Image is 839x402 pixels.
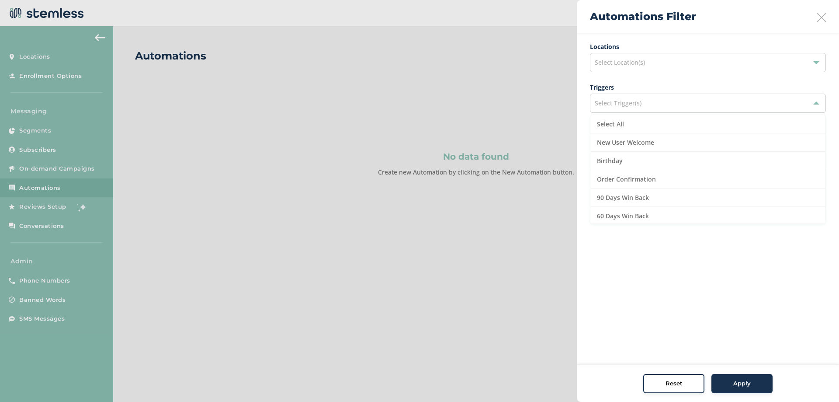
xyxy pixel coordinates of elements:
li: New User Welcome [590,133,825,152]
span: Select Trigger(s) [595,99,641,107]
span: Select Location(s) [595,58,645,66]
button: Apply [711,374,773,393]
li: Select All [590,115,825,133]
span: Apply [733,379,751,388]
li: 60 Days Win Back [590,207,825,225]
li: Birthday [590,152,825,170]
iframe: Chat Widget [795,360,839,402]
li: 90 Days Win Back [590,189,825,207]
label: Triggers [590,83,826,92]
button: Reset [643,374,704,393]
h2: Automations Filter [590,9,696,24]
label: Locations [590,42,826,51]
span: Reset [666,379,683,388]
li: Order Confirmation [590,170,825,189]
